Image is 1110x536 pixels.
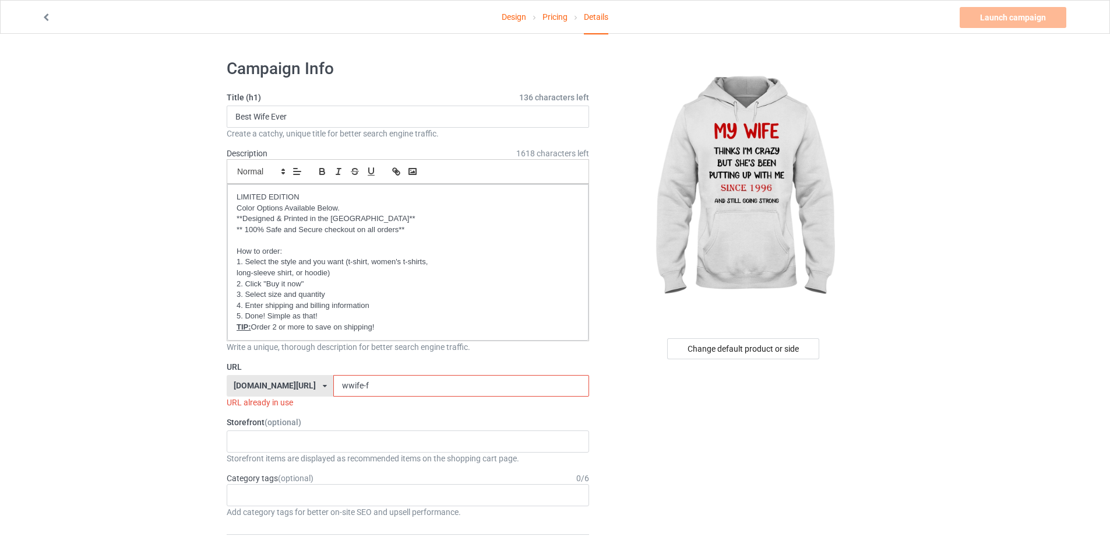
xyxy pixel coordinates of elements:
div: URL already in use [227,397,589,408]
p: How to order: [237,246,579,257]
p: 1. Select the style and you want (t-shirt, women's t-shirts, [237,257,579,268]
div: Change default product or side [667,338,819,359]
label: Description [227,149,267,158]
p: LIMITED EDITION [237,192,579,203]
u: TIP: [237,323,251,331]
p: ** 100% Safe and Secure checkout on all orders** [237,225,579,236]
p: 5. Done! Simple as that! [237,311,579,322]
label: Storefront [227,416,589,428]
p: 2. Click "Buy it now" [237,279,579,290]
p: 3. Select size and quantity [237,289,579,300]
span: 1618 characters left [516,148,589,159]
span: 136 characters left [519,92,589,103]
div: 0 / 6 [576,472,589,484]
div: [DOMAIN_NAME][URL] [234,381,316,390]
div: Create a catchy, unique title for better search engine traffic. [227,128,589,139]
p: Order 2 or more to save on shipping! [237,322,579,333]
div: Storefront items are displayed as recommended items on the shopping cart page. [227,453,589,464]
a: Pricing [542,1,568,33]
p: Color Options Available Below. [237,203,579,214]
label: URL [227,361,589,373]
p: 4. Enter shipping and billing information [237,300,579,311]
div: Details [584,1,608,34]
h1: Campaign Info [227,58,589,79]
span: (optional) [278,474,313,483]
label: Title (h1) [227,92,589,103]
a: Design [502,1,526,33]
label: Category tags [227,472,313,484]
p: long-sleeve shirt, or hoodie) [237,268,579,279]
div: Add category tags for better on-site SEO and upsell performance. [227,506,589,518]
p: **Designed & Printed in the [GEOGRAPHIC_DATA]** [237,213,579,225]
span: (optional) [265,418,301,427]
div: Write a unique, thorough description for better search engine traffic. [227,341,589,353]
